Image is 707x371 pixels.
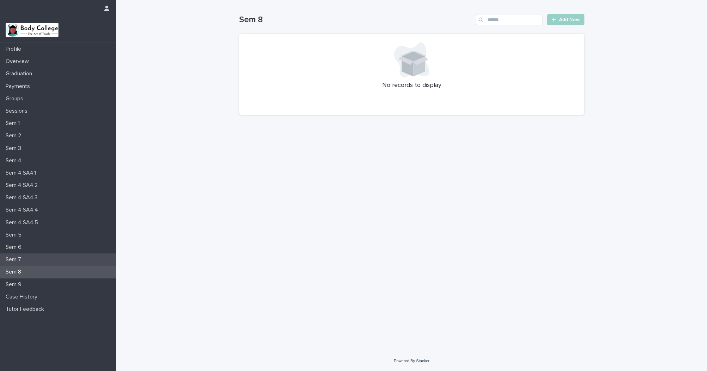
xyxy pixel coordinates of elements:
[3,157,27,164] p: Sem 4
[3,120,25,127] p: Sem 1
[559,17,580,22] span: Add New
[3,281,27,288] p: Sem 9
[3,306,50,313] p: Tutor Feedback
[476,14,543,25] input: Search
[3,219,44,226] p: Sem 4 SA4.5
[3,182,43,189] p: Sem 4 SA4.2
[547,14,584,25] a: Add New
[239,15,473,25] h1: Sem 8
[3,46,27,52] p: Profile
[394,359,429,363] a: Powered By Stacker
[3,132,27,139] p: Sem 2
[3,294,43,300] p: Case History
[3,83,36,90] p: Payments
[6,23,58,37] img: xvtzy2PTuGgGH0xbwGb2
[3,232,27,238] p: Sem 5
[3,70,38,77] p: Graduation
[3,170,42,176] p: Sem 4 SA4.1
[3,207,44,213] p: Sem 4 SA4.4
[3,194,43,201] p: Sem 4 SA4.3
[3,95,29,102] p: Groups
[3,256,27,263] p: Sem 7
[3,58,35,65] p: Overview
[3,269,27,275] p: Sem 8
[3,145,27,152] p: Sem 3
[3,108,33,114] p: Sessions
[3,244,27,251] p: Sem 6
[248,82,576,89] p: No records to display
